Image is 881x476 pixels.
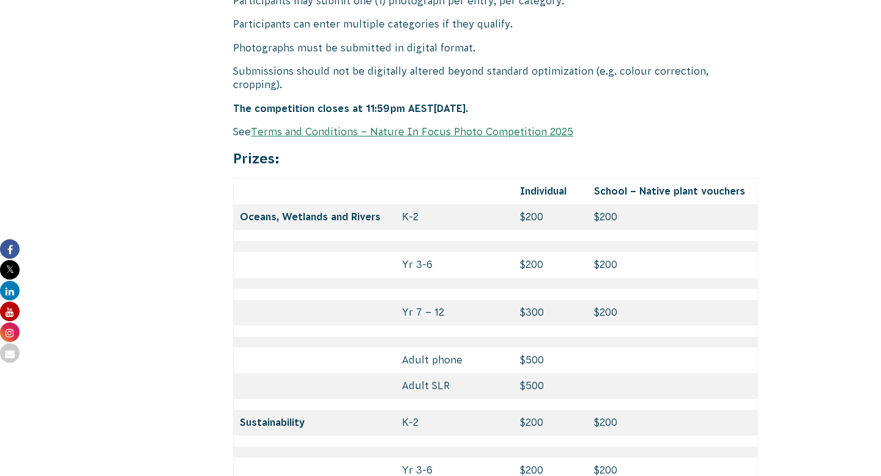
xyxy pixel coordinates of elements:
[233,64,758,92] p: Submissions should not be digitally altered beyond standard optimization (e.g. colour correction,...
[514,373,589,399] td: $500
[588,410,757,436] td: $200
[233,17,758,31] p: Participants can enter multiple categories if they qualify.
[396,252,513,278] td: Yr 3-6
[588,300,757,325] td: $200
[396,348,513,373] td: Adult phone
[514,410,589,436] td: $200
[396,410,513,436] td: K-2
[251,126,573,137] a: Terms and Conditions – Nature In Focus Photo Competition 2025
[233,41,758,54] p: Photographs must be submitted in digital format.
[396,373,513,399] td: Adult SLR
[240,417,305,428] strong: Sustainability
[396,204,513,230] td: K-2
[514,252,589,278] td: $200
[520,185,567,196] strong: Individual
[240,211,381,222] strong: Oceans, Wetlands and Rivers
[514,204,589,230] td: $200
[233,103,468,114] strong: The competition closes at 11:59pm AEST[DATE].
[594,185,745,196] strong: School – Native plant vouchers
[514,300,589,325] td: $300
[588,252,757,278] td: $200
[396,300,513,325] td: Yr 7 – 12
[588,204,757,230] td: $200
[233,125,758,138] p: See
[233,151,280,166] strong: Prizes:
[514,348,589,373] td: $500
